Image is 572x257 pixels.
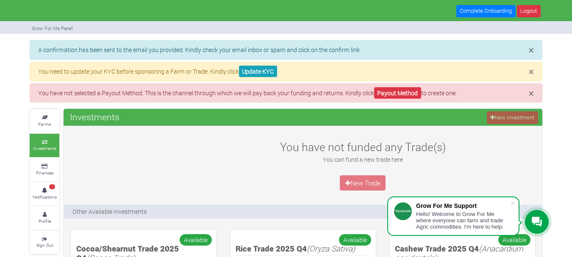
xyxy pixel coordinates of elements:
[30,109,59,133] a: Farms
[49,184,55,189] span: 1
[30,206,59,229] a: Profile
[72,207,147,216] p: Other Available Investments
[38,88,534,97] p: You have not selected a Payout Method. This is the channel through which we will pay back your fu...
[36,170,53,176] small: Finances
[307,243,355,254] i: (Oryza Sativa)
[30,158,59,181] a: Finances
[30,182,59,205] a: 1 Notifications
[36,242,53,248] small: Sign Out
[38,45,534,54] p: A confirmation has been sent to the email you provided. Kindly check your email inbox or spam and...
[239,66,277,77] a: Update KYC
[68,108,122,125] span: Investments
[38,67,534,76] p: You need to update your KYC before sponsoring a Farm or Trade. Kindly click
[236,244,370,254] h5: Rice Trade 2025 Q4
[529,87,534,99] span: ×
[456,5,516,17] a: Complete Onboarding
[529,44,534,56] span: ×
[416,202,510,209] div: Grow For Me Support
[179,234,212,246] span: Available
[30,134,59,157] a: Investments
[38,121,51,127] small: Farms
[30,231,59,254] a: Sign Out
[529,65,534,78] span: ×
[39,218,51,224] small: Profile
[33,145,56,151] small: Investments
[517,5,541,17] a: Logout
[271,155,455,164] p: You can fund a new trade here
[416,211,510,230] div: Hello! Welcome to Grow For Me where everyone can farm and trade Agric commodities. I'm here to help.
[339,234,372,246] span: Available
[33,194,57,200] small: Notifications
[529,88,534,98] button: Close
[271,140,455,154] h3: You have not funded any Trade(s)
[32,25,73,31] small: Grow For Me Panel
[529,67,534,77] button: Close
[498,234,531,246] span: Available
[529,45,534,55] button: Close
[31,2,36,19] img: growforme image
[374,87,421,99] a: Payout Method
